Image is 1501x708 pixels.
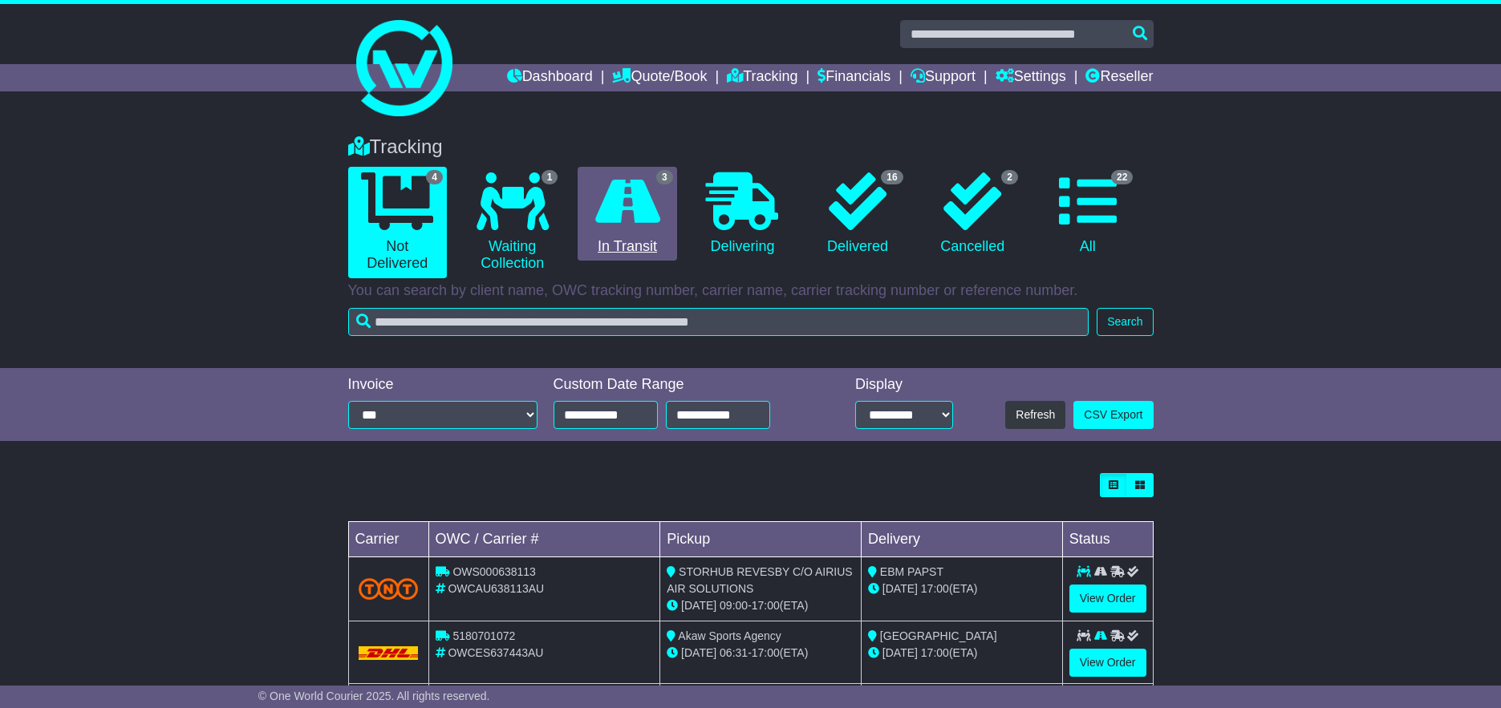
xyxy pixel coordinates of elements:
[448,582,544,595] span: OWCAU638113AU
[348,282,1154,300] p: You can search by client name, OWC tracking number, carrier name, carrier tracking number or refe...
[667,645,854,661] div: - (ETA)
[880,629,997,642] span: [GEOGRAPHIC_DATA]
[693,167,792,261] a: Delivering
[348,167,447,278] a: 4 Not Delivered
[1005,401,1065,429] button: Refresh
[1062,522,1153,557] td: Status
[656,170,673,184] span: 3
[348,522,428,557] td: Carrier
[1111,170,1133,184] span: 22
[1001,170,1018,184] span: 2
[660,522,862,557] td: Pickup
[1069,585,1146,613] a: View Order
[359,646,419,659] img: DHL.png
[681,599,716,612] span: [DATE]
[923,167,1022,261] a: 2 Cancelled
[359,578,419,600] img: TNT_Domestic.png
[996,64,1066,91] a: Settings
[855,376,953,394] div: Display
[727,64,797,91] a: Tracking
[882,582,918,595] span: [DATE]
[463,167,562,278] a: 1 Waiting Collection
[720,599,748,612] span: 09:00
[348,376,538,394] div: Invoice
[448,646,543,659] span: OWCES637443AU
[868,581,1056,597] div: (ETA)
[882,646,918,659] span: [DATE]
[678,629,781,642] span: Akaw Sports Agency
[1085,64,1153,91] a: Reseller
[667,565,852,595] span: STORHUB REVESBY C/O AIRIUS AIR SOLUTIONS
[612,64,707,91] a: Quote/Book
[868,645,1056,661] div: (ETA)
[578,167,676,261] a: 3 In Transit
[861,522,1062,557] td: Delivery
[921,582,949,595] span: 17:00
[808,167,907,261] a: 16 Delivered
[542,170,558,184] span: 1
[1073,401,1153,429] a: CSV Export
[880,565,943,578] span: EBM PAPST
[1038,167,1137,261] a: 22 All
[921,646,949,659] span: 17:00
[817,64,890,91] a: Financials
[340,136,1162,159] div: Tracking
[1069,649,1146,677] a: View Order
[1097,308,1153,336] button: Search
[720,646,748,659] span: 06:31
[258,690,490,702] span: © One World Courier 2025. All rights reserved.
[452,565,536,578] span: OWS000638113
[426,170,443,184] span: 4
[881,170,903,184] span: 16
[554,376,811,394] div: Custom Date Range
[428,522,660,557] td: OWC / Carrier #
[911,64,976,91] a: Support
[681,646,716,659] span: [DATE]
[752,599,780,612] span: 17:00
[452,629,515,642] span: 5180701072
[667,597,854,614] div: - (ETA)
[752,646,780,659] span: 17:00
[507,64,593,91] a: Dashboard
